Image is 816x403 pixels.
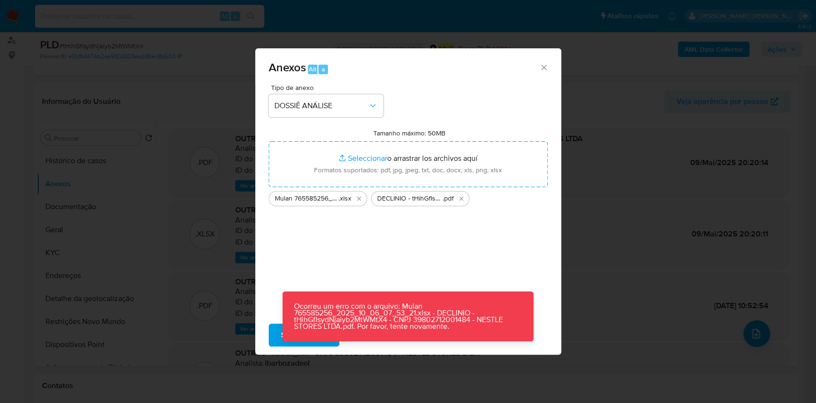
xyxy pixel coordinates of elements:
button: Subir arquivo [269,324,339,347]
button: DOSSIÊ ANÁLISE [269,94,383,117]
span: .xlsx [338,194,351,203]
span: Mulan 765585256_2025_10_06_07_53_21 [275,194,338,203]
span: a [322,65,325,74]
span: Subir arquivo [281,325,327,346]
span: Cancelar [356,325,387,346]
label: Tamanho máximo: 50MB [373,129,446,137]
span: DOSSIÊ ANÁLISE [274,101,368,111]
span: Anexos [269,59,306,76]
span: Alt [309,65,316,74]
ul: Archivos seleccionados [269,187,548,206]
span: DECLINIO - tHihGfIsydNjaiyb2MtWMtX4 - CNPJ 39802712001484 - NESTLE STORES LTDA [377,194,443,203]
button: Eliminar DECLINIO - tHihGfIsydNjaiyb2MtWMtX4 - CNPJ 39802712001484 - NESTLE STORES LTDA.pdf [456,193,467,204]
button: Cerrar [539,63,548,71]
span: .pdf [443,194,454,203]
span: Tipo de anexo [271,84,386,91]
p: Ocorreu um erro com o arquivo: Mulan 765585256_2025_10_06_07_53_21.xlsx - DECLINIO - tHihGfIsydNj... [283,291,533,341]
button: Eliminar Mulan 765585256_2025_10_06_07_53_21.xlsx [353,193,365,204]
